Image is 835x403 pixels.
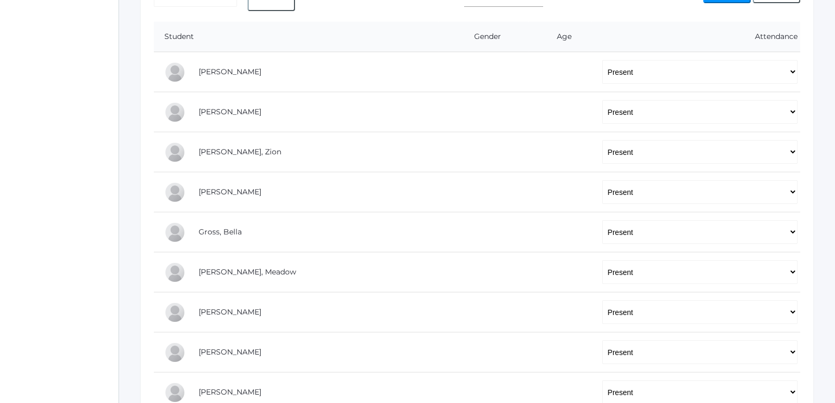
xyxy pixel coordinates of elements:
[164,302,185,323] div: Jack McKenzie
[438,22,529,52] th: Gender
[164,142,185,163] div: Zion Davenport
[199,227,242,237] a: Gross, Bella
[164,222,185,243] div: Bella Gross
[199,347,261,357] a: [PERSON_NAME]
[199,147,281,156] a: [PERSON_NAME], Zion
[199,387,261,397] a: [PERSON_NAME]
[164,382,185,403] div: Hunter Zingerman
[164,62,185,83] div: Claire Baker
[199,307,261,317] a: [PERSON_NAME]
[529,22,592,52] th: Age
[154,22,438,52] th: Student
[199,107,261,116] a: [PERSON_NAME]
[199,67,261,76] a: [PERSON_NAME]
[164,102,185,123] div: Josie Bassett
[592,22,800,52] th: Attendance
[199,267,296,277] a: [PERSON_NAME], Meadow
[199,187,261,196] a: [PERSON_NAME]
[164,182,185,203] div: Carter Glendening
[164,262,185,283] div: Meadow Lawler
[164,342,185,363] div: Danielle Newcombe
